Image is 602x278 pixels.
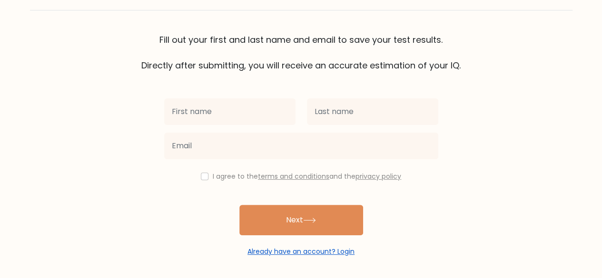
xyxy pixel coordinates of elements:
button: Next [239,205,363,235]
input: Email [164,133,438,159]
div: Fill out your first and last name and email to save your test results. Directly after submitting,... [30,33,572,72]
input: First name [164,98,296,125]
input: Last name [307,98,438,125]
a: Already have an account? Login [247,247,355,256]
label: I agree to the and the [213,172,401,181]
a: terms and conditions [258,172,329,181]
a: privacy policy [355,172,401,181]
